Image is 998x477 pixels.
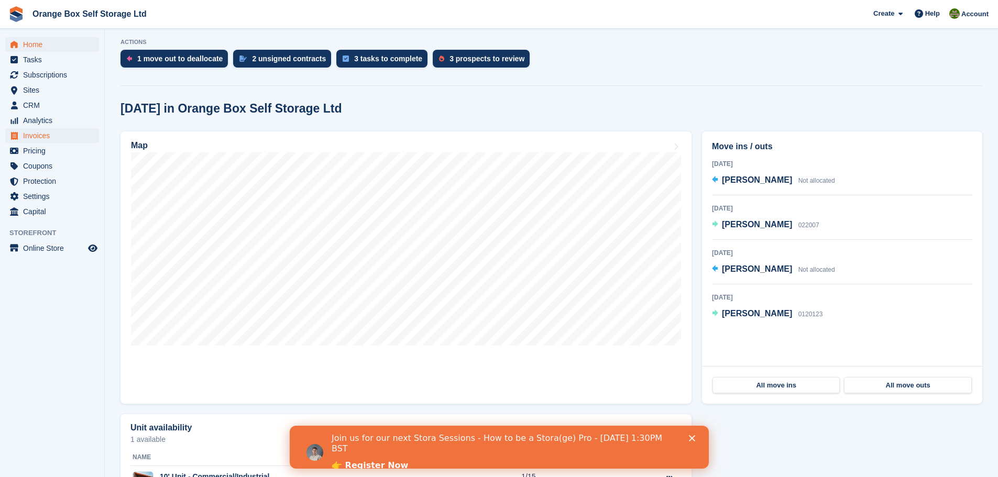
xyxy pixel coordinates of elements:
span: [PERSON_NAME] [722,264,792,273]
p: 1 available [130,436,682,443]
span: 022007 [798,221,819,229]
a: menu [5,68,99,82]
span: Settings [23,189,86,204]
span: 0120123 [798,310,823,318]
img: task-75834270c22a3079a89374b754ae025e5fb1db73e45f91037f5363f120a921f8.svg [343,56,349,62]
span: Invoices [23,128,86,143]
a: [PERSON_NAME] 0120123 [712,307,822,321]
span: Coupons [23,159,86,173]
span: Home [23,37,86,52]
span: CRM [23,98,86,113]
h2: [DATE] in Orange Box Self Storage Ltd [120,102,342,116]
span: Tasks [23,52,86,67]
a: menu [5,113,99,128]
a: menu [5,143,99,158]
div: 3 prospects to review [449,54,524,63]
a: [PERSON_NAME] Not allocated [712,263,835,276]
a: 1 move out to deallocate [120,50,233,73]
img: Pippa White [949,8,960,19]
a: 3 tasks to complete [336,50,433,73]
div: 1 move out to deallocate [137,54,223,63]
a: All move ins [712,377,840,394]
span: Sites [23,83,86,97]
div: Close [399,9,410,16]
a: menu [5,204,99,219]
span: Pricing [23,143,86,158]
a: [PERSON_NAME] 022007 [712,218,819,232]
h2: Move ins / outs [712,140,972,153]
span: [PERSON_NAME] [722,220,792,229]
p: ACTIONS [120,39,982,46]
a: menu [5,52,99,67]
img: move_outs_to_deallocate_icon-f764333ba52eb49d3ac5e1228854f67142a1ed5810a6f6cc68b1a99e826820c5.svg [127,56,132,62]
span: Analytics [23,113,86,128]
span: [PERSON_NAME] [722,175,792,184]
span: Help [925,8,940,19]
span: Create [873,8,894,19]
img: prospect-51fa495bee0391a8d652442698ab0144808aea92771e9ea1ae160a38d050c398.svg [439,56,444,62]
div: 3 tasks to complete [354,54,422,63]
span: Not allocated [798,177,835,184]
div: [DATE] [712,293,972,302]
a: menu [5,189,99,204]
div: [DATE] [712,204,972,213]
div: [DATE] [712,248,972,258]
h2: Map [131,141,148,150]
a: 👉 Register Now [42,35,118,46]
th: Name [130,449,521,466]
a: menu [5,174,99,188]
a: Orange Box Self Storage Ltd [28,5,151,23]
a: menu [5,83,99,97]
span: Protection [23,174,86,188]
a: menu [5,159,99,173]
span: [PERSON_NAME] [722,309,792,318]
div: [DATE] [712,159,972,169]
a: 2 unsigned contracts [233,50,336,73]
img: stora-icon-8386f47178a22dfd0bd8f6a31ec36ba5ce8667c1dd55bd0f319d3a0aa187defe.svg [8,6,24,22]
a: Preview store [86,242,99,254]
a: Map [120,131,692,404]
div: 2 unsigned contracts [252,54,326,63]
a: menu [5,241,99,256]
span: Not allocated [798,266,835,273]
a: 3 prospects to review [433,50,535,73]
span: Subscriptions [23,68,86,82]
span: Storefront [9,228,104,238]
a: All move outs [844,377,971,394]
span: Online Store [23,241,86,256]
span: Capital [23,204,86,219]
iframe: Intercom live chat banner [290,426,709,469]
a: menu [5,37,99,52]
h2: Unit availability [130,423,192,432]
a: menu [5,128,99,143]
a: [PERSON_NAME] Not allocated [712,174,835,187]
img: contract_signature_icon-13c848040528278c33f63329250d36e43548de30e8caae1d1a13099fd9432cc5.svg [239,56,247,62]
a: menu [5,98,99,113]
span: Account [961,9,989,19]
